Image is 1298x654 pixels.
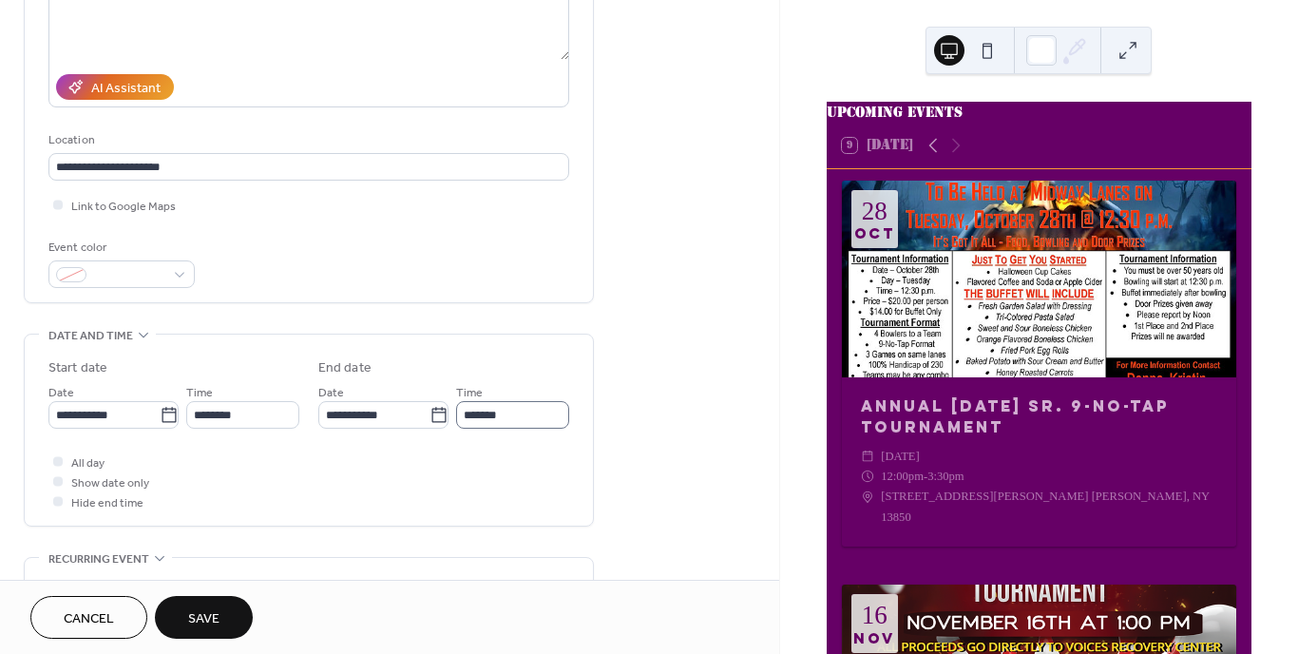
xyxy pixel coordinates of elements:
[924,467,927,487] span: -
[71,453,105,473] span: All day
[842,396,1236,437] div: Annual [DATE] Sr. 9-No-Tap Tournament
[881,447,920,467] span: [DATE]
[48,358,107,378] div: Start date
[186,383,213,403] span: Time
[188,609,220,629] span: Save
[318,358,372,378] div: End date
[881,487,1217,528] span: [STREET_ADDRESS][PERSON_NAME] [PERSON_NAME], NY 13850
[456,383,483,403] span: Time
[861,447,874,467] div: ​
[56,74,174,100] button: AI Assistant
[927,467,964,487] span: 3:30pm
[48,130,565,150] div: Location
[71,197,176,217] span: Link to Google Maps
[827,102,1251,123] div: Upcoming events
[48,549,149,569] span: Recurring event
[862,199,888,224] div: 28
[881,467,924,487] span: 12:00pm
[854,227,895,240] div: Oct
[861,487,874,507] div: ​
[861,467,874,487] div: ​
[71,493,143,513] span: Hide end time
[48,383,74,403] span: Date
[853,632,895,645] div: Nov
[71,473,149,493] span: Show date only
[64,609,114,629] span: Cancel
[318,383,344,403] span: Date
[30,596,147,639] button: Cancel
[862,603,888,628] div: 16
[155,596,253,639] button: Save
[91,79,161,99] div: AI Assistant
[48,326,133,346] span: Date and time
[48,238,191,258] div: Event color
